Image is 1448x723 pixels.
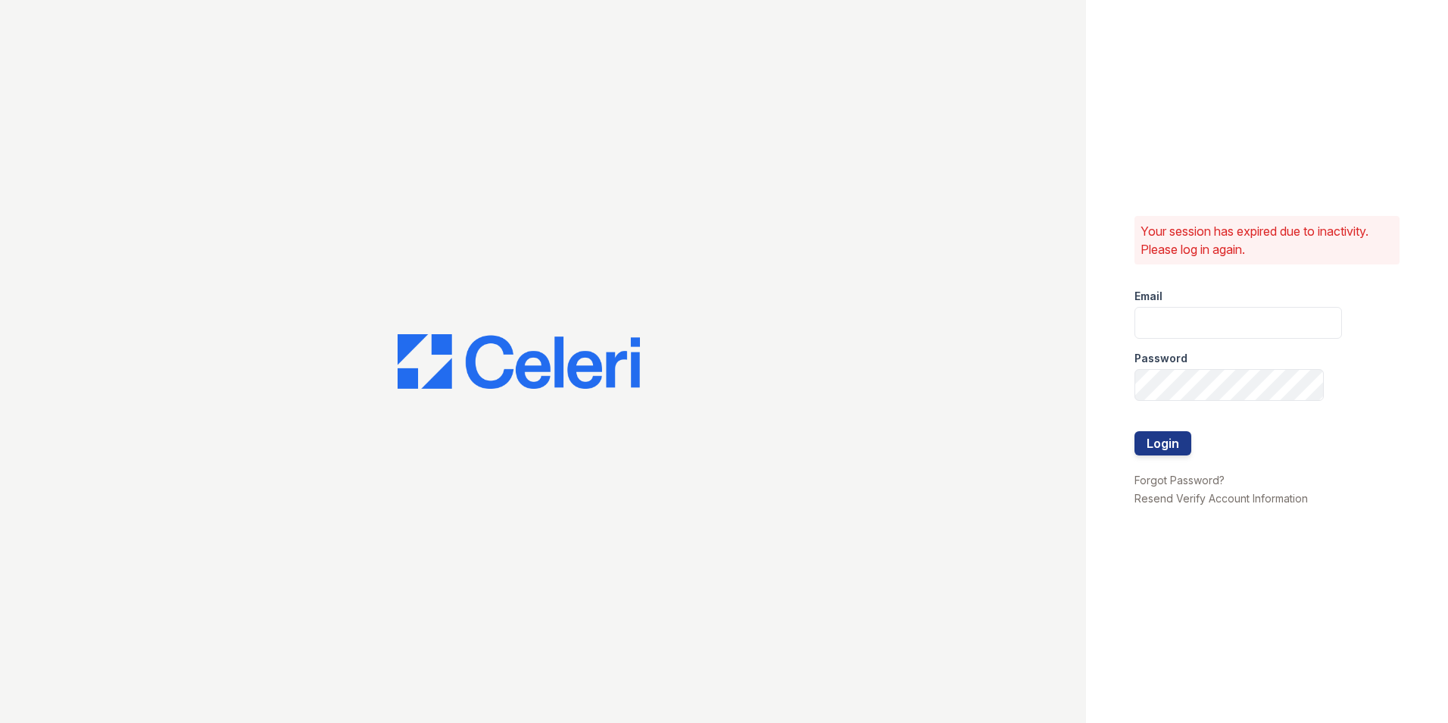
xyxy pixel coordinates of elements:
[398,334,640,389] img: CE_Logo_Blue-a8612792a0a2168367f1c8372b55b34899dd931a85d93a1a3d3e32e68fde9ad4.png
[1134,431,1191,455] button: Login
[1134,289,1162,304] label: Email
[1134,492,1308,505] a: Resend Verify Account Information
[1134,351,1187,366] label: Password
[1134,474,1225,487] a: Forgot Password?
[1141,222,1393,258] p: Your session has expired due to inactivity. Please log in again.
